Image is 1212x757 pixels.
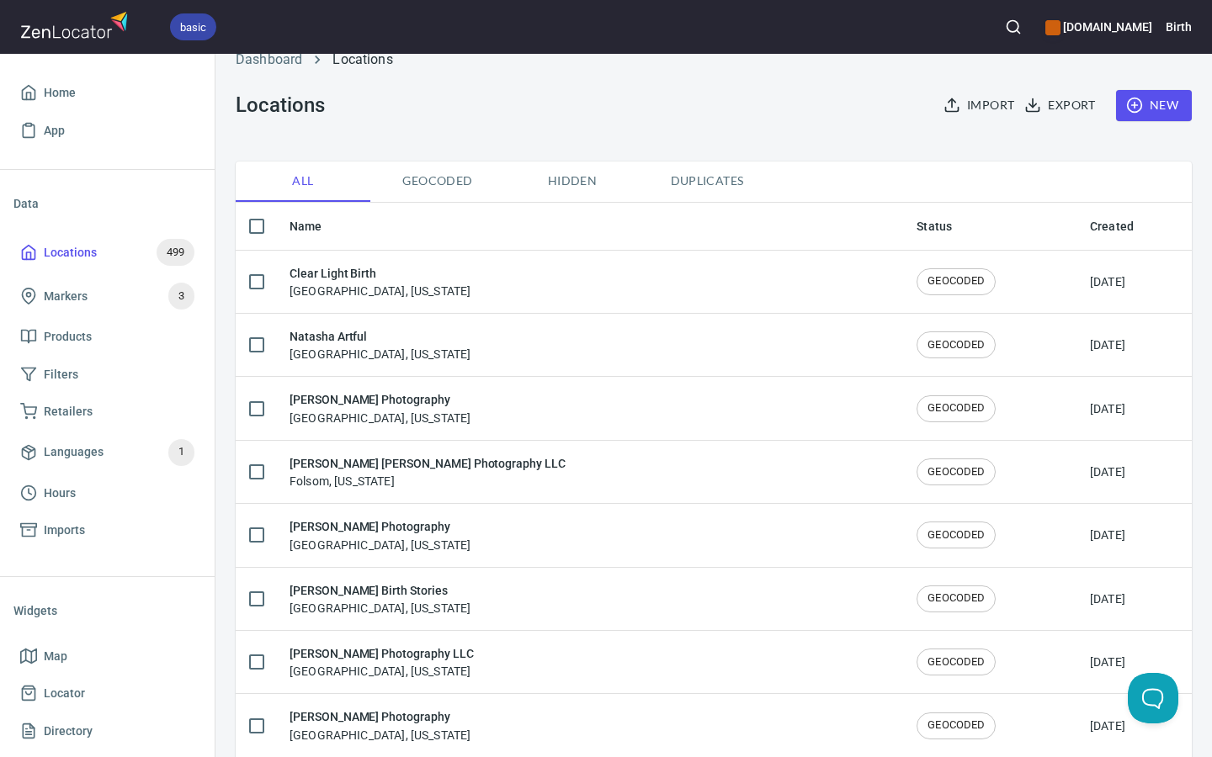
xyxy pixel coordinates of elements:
[170,13,216,40] div: basic
[1028,95,1095,116] span: Export
[168,287,194,306] span: 3
[1021,90,1102,121] button: Export
[290,644,474,680] div: [GEOGRAPHIC_DATA], [US_STATE]
[13,511,201,549] a: Imports
[917,717,995,733] span: GEOCODED
[1045,18,1152,36] h6: [DOMAIN_NAME]
[170,19,216,36] span: basic
[44,442,104,463] span: Languages
[44,721,93,742] span: Directory
[1090,336,1125,353] div: [DATE]
[1128,673,1178,723] iframe: Help Scout Beacon - Open
[13,638,201,675] a: Map
[1045,20,1060,35] button: color-CE600E
[917,590,995,606] span: GEOCODED
[44,483,76,504] span: Hours
[157,243,194,262] span: 499
[44,82,76,103] span: Home
[1090,717,1125,734] div: [DATE]
[290,517,470,553] div: [GEOGRAPHIC_DATA], [US_STATE]
[917,527,995,543] span: GEOCODED
[290,264,470,283] h6: Clear Light Birth
[246,171,360,192] span: All
[13,318,201,356] a: Products
[44,683,85,704] span: Locator
[917,464,995,480] span: GEOCODED
[332,51,392,67] a: Locations
[44,364,78,385] span: Filters
[44,326,92,347] span: Products
[290,327,470,363] div: [GEOGRAPHIC_DATA], [US_STATE]
[13,74,201,112] a: Home
[1166,8,1192,45] button: Birth
[1090,273,1125,290] div: [DATE]
[44,286,88,307] span: Markers
[515,171,630,192] span: Hidden
[13,590,201,631] li: Widgets
[13,712,201,750] a: Directory
[290,707,470,726] h6: [PERSON_NAME] Photography
[236,51,302,67] a: Dashboard
[13,393,201,431] a: Retailers
[13,356,201,394] a: Filters
[236,50,1192,70] nav: breadcrumb
[290,454,566,473] h6: [PERSON_NAME] [PERSON_NAME] Photography LLC
[903,203,1076,251] th: Status
[276,203,903,251] th: Name
[917,273,995,289] span: GEOCODED
[13,183,201,224] li: Data
[380,171,495,192] span: Geocoded
[13,431,201,474] a: Languages1
[290,264,470,299] div: [GEOGRAPHIC_DATA], [US_STATE]
[44,401,93,422] span: Retailers
[13,474,201,512] a: Hours
[1090,400,1125,417] div: [DATE]
[168,442,194,462] span: 1
[947,95,1014,116] span: Import
[290,517,470,536] h6: [PERSON_NAME] Photography
[13,112,201,150] a: App
[290,390,470,426] div: [GEOGRAPHIC_DATA], [US_STATE]
[650,171,764,192] span: Duplicates
[290,644,474,663] h6: [PERSON_NAME] Photography LLC
[1076,203,1192,251] th: Created
[940,90,1021,121] button: Import
[290,581,470,600] h6: [PERSON_NAME] Birth Stories
[1045,8,1152,45] div: Manage your apps
[290,581,470,617] div: [GEOGRAPHIC_DATA], [US_STATE]
[20,7,133,43] img: zenlocator
[13,230,201,274] a: Locations499
[917,337,995,353] span: GEOCODED
[1090,463,1125,480] div: [DATE]
[290,327,470,346] h6: Natasha Artful
[44,242,97,263] span: Locations
[290,454,566,490] div: Folsom, [US_STATE]
[290,390,470,409] h6: [PERSON_NAME] Photography
[44,646,67,667] span: Map
[1130,95,1178,116] span: New
[917,400,995,416] span: GEOCODED
[995,8,1032,45] button: Search
[13,274,201,318] a: Markers3
[44,520,85,541] span: Imports
[1166,18,1192,36] h6: Birth
[917,654,995,670] span: GEOCODED
[236,93,324,117] h3: Locations
[44,120,65,141] span: App
[1116,90,1192,121] button: New
[13,675,201,712] a: Locator
[290,707,470,743] div: [GEOGRAPHIC_DATA], [US_STATE]
[1090,527,1125,543] div: [DATE]
[1090,590,1125,607] div: [DATE]
[1090,654,1125,670] div: [DATE]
